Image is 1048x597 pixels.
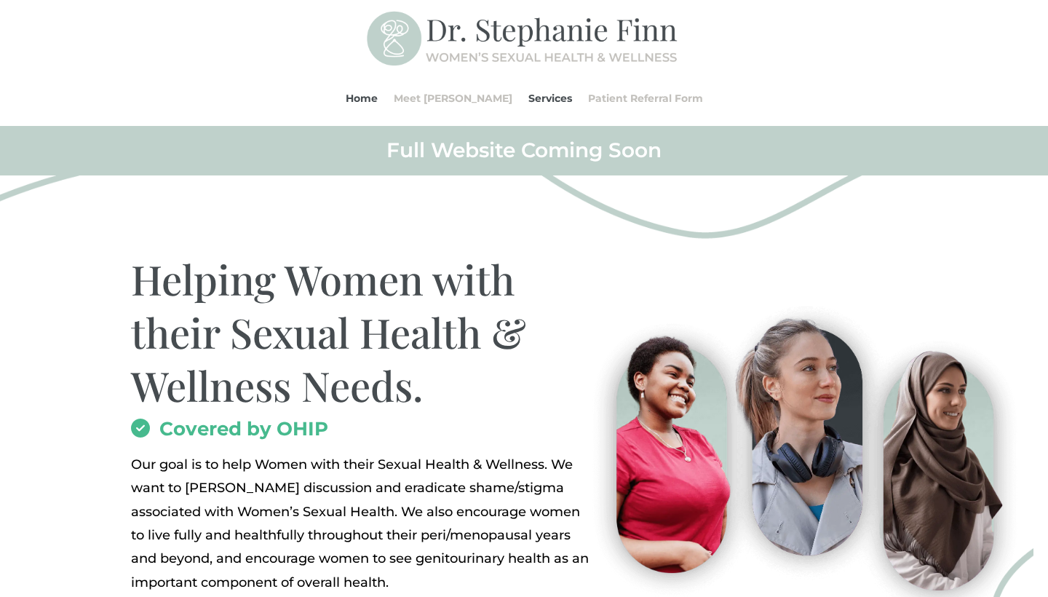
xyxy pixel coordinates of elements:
p: Our goal is to help Women with their Sexual Health & Wellness. We want to [PERSON_NAME] discussio... [131,453,593,594]
h2: Covered by OHIP [131,419,593,446]
h2: Full Website Coming Soon [131,137,917,170]
a: Home [346,71,378,126]
div: Page 1 [131,453,593,594]
h1: Helping Women with their Sexual Health & Wellness Needs. [131,253,593,419]
a: Patient Referral Form [588,71,703,126]
a: Services [528,71,572,126]
a: Meet [PERSON_NAME] [394,71,512,126]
